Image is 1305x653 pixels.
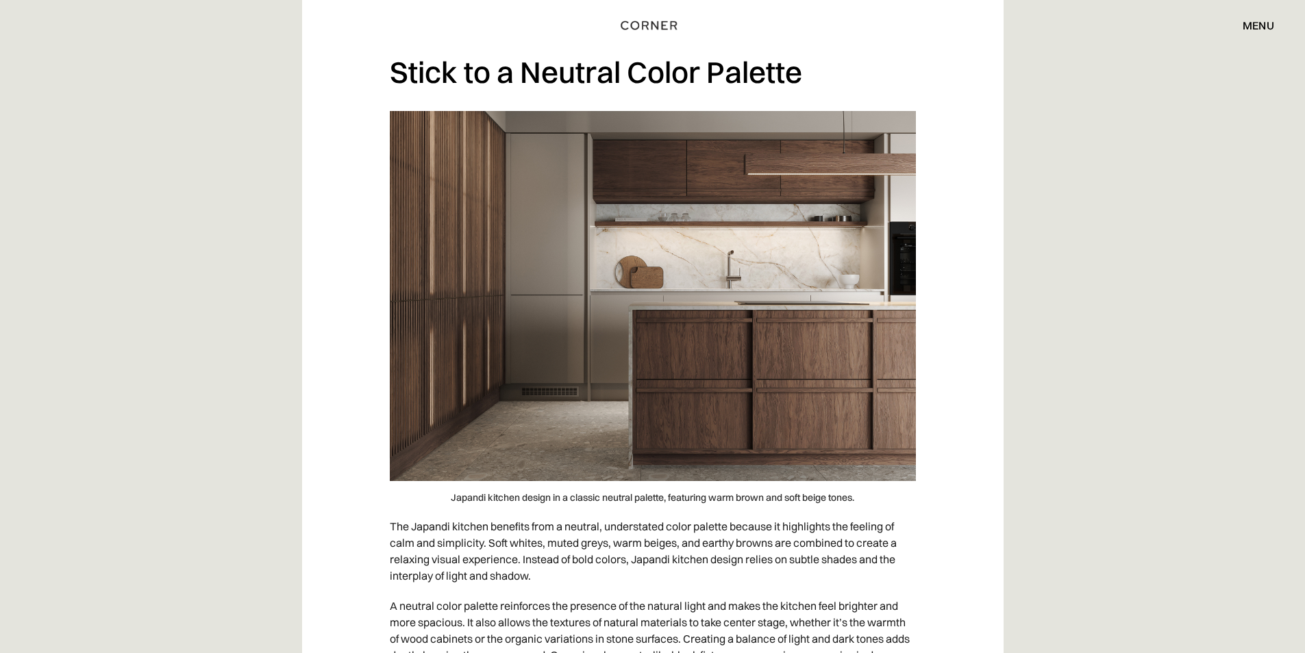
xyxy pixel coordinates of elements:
figcaption: Japandi kitchen design in a classic neutral palette, featuring warm brown and soft beige tones. [390,491,916,504]
p: The Japandi kitchen benefits from a neutral, understated color palette because it highlights the ... [390,511,916,591]
img: Japandi kitchen with American walnut cabinet fronts in rich brown and dark beige tones, showcasin... [390,111,916,481]
div: menu [1243,20,1274,31]
h2: Stick to a Neutral Color Palette [390,53,916,91]
div: menu [1229,14,1274,37]
a: home [604,16,701,34]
